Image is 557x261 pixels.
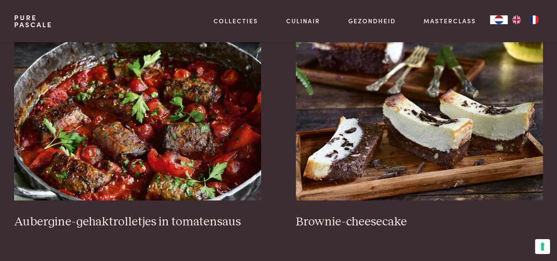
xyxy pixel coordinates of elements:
[490,15,508,24] div: Language
[286,16,320,25] a: Culinair
[508,15,525,24] a: EN
[296,214,543,230] h3: Brownie-cheesecake
[348,16,396,25] a: Gezondheid
[424,16,476,25] a: Masterclass
[296,25,543,200] img: Brownie-cheesecake
[490,15,543,24] aside: Language selected: Nederlands
[490,15,508,24] a: NL
[14,25,261,200] img: Aubergine-gehaktrolletjes in tomatensaus
[508,15,543,24] ul: Language list
[535,239,550,254] button: Uw voorkeuren voor toestemming voor trackingtechnologieën
[525,15,543,24] a: FR
[14,214,261,230] h3: Aubergine-gehaktrolletjes in tomatensaus
[14,14,52,28] a: PurePascale
[14,25,261,229] a: Aubergine-gehaktrolletjes in tomatensaus Aubergine-gehaktrolletjes in tomatensaus
[214,16,258,25] a: Collecties
[296,25,543,229] a: Brownie-cheesecake Brownie-cheesecake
